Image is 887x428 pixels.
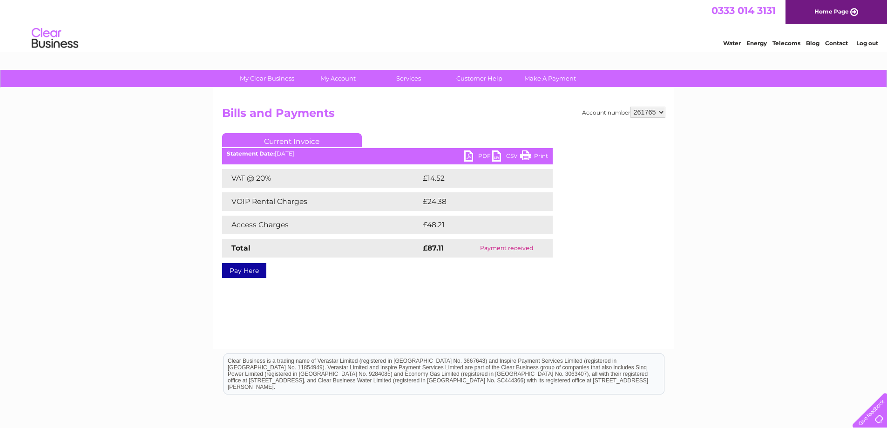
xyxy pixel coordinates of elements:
[520,150,548,164] a: Print
[420,192,534,211] td: £24.38
[222,150,553,157] div: [DATE]
[441,70,518,87] a: Customer Help
[856,40,878,47] a: Log out
[224,5,664,45] div: Clear Business is a trading name of Verastar Limited (registered in [GEOGRAPHIC_DATA] No. 3667643...
[222,263,266,278] a: Pay Here
[582,107,665,118] div: Account number
[512,70,589,87] a: Make A Payment
[31,24,79,53] img: logo.png
[420,216,533,234] td: £48.21
[492,150,520,164] a: CSV
[723,40,741,47] a: Water
[231,244,251,252] strong: Total
[222,169,420,188] td: VAT @ 20%
[229,70,305,87] a: My Clear Business
[423,244,444,252] strong: £87.11
[222,216,420,234] td: Access Charges
[222,133,362,147] a: Current Invoice
[227,150,275,157] b: Statement Date:
[299,70,376,87] a: My Account
[222,107,665,124] h2: Bills and Payments
[420,169,533,188] td: £14.52
[222,192,420,211] td: VOIP Rental Charges
[806,40,819,47] a: Blog
[772,40,800,47] a: Telecoms
[464,150,492,164] a: PDF
[711,5,776,16] a: 0333 014 3131
[461,239,553,258] td: Payment received
[370,70,447,87] a: Services
[746,40,767,47] a: Energy
[825,40,848,47] a: Contact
